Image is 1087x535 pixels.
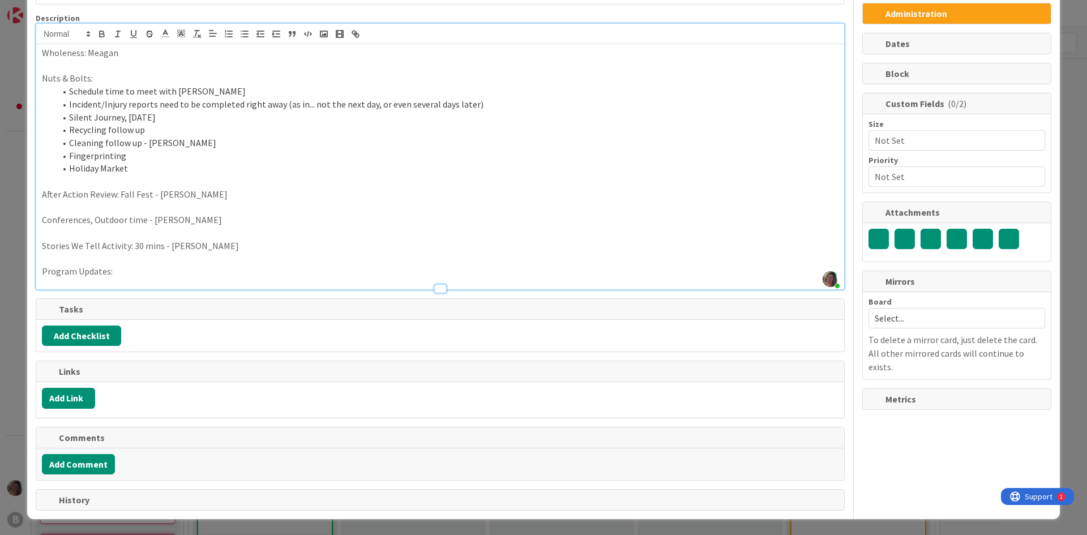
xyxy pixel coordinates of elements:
p: Nuts & Bolts: [42,72,838,85]
li: Schedule time to meet with [PERSON_NAME] [55,85,838,98]
div: Priority [868,156,1045,164]
span: Select... [875,310,1029,326]
span: Description [36,13,80,23]
span: Metrics [885,392,1030,406]
li: Fingerprinting [55,149,838,162]
span: Not Set [875,169,1029,185]
span: Comments [59,431,824,444]
li: Silent Journey, [DATE] [55,111,838,124]
span: History [59,493,824,507]
div: Size [868,120,1045,128]
li: Cleaning follow up - [PERSON_NAME] [55,136,838,149]
span: Mirrors [885,275,1030,288]
p: After Action Review: Fall Fest - [PERSON_NAME] [42,188,838,201]
span: Attachments [885,206,1030,219]
button: Add Comment [42,454,115,474]
li: Holiday Market [55,162,838,175]
p: Stories We Tell Activity: 30 mins - [PERSON_NAME] [42,239,838,252]
li: Incident/Injury reports need to be completed right away (as in... not the next day, or even sever... [55,98,838,111]
p: Wholeness: Meagan [42,46,838,59]
span: Dates [885,37,1030,50]
p: Program Updates: [42,265,838,278]
p: To delete a mirror card, just delete the card. All other mirrored cards will continue to exists. [868,333,1045,374]
span: Block [885,67,1030,80]
span: Not Set [875,132,1029,148]
button: Add Checklist [42,326,121,346]
span: Administration [885,7,1030,20]
li: Recycling follow up [55,123,838,136]
span: Board [868,298,892,306]
span: Custom Fields [885,97,1030,110]
img: kNie0WSz1rrQsgddM5JO8qitEA2osmnc.jpg [823,271,838,287]
button: Add Link [42,388,95,409]
span: ( 0/2 ) [948,98,966,109]
div: 1 [59,5,62,14]
span: Tasks [59,302,824,316]
span: Support [24,2,52,15]
p: Conferences, Outdoor time - [PERSON_NAME] [42,213,838,226]
span: Links [59,365,824,378]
